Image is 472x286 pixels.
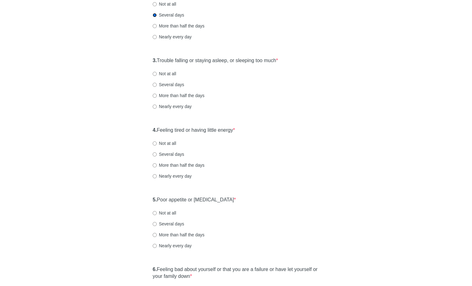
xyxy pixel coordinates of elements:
input: Several days [153,152,157,156]
label: Nearly every day [153,243,192,249]
label: Several days [153,221,184,227]
label: Not at all [153,210,176,216]
label: Feeling tired or having little energy [153,127,235,134]
label: Several days [153,151,184,157]
label: More than half the days [153,92,204,99]
label: Nearly every day [153,34,192,40]
label: Not at all [153,1,176,7]
input: Not at all [153,2,157,6]
input: Not at all [153,72,157,76]
label: Nearly every day [153,103,192,110]
label: Feeling bad about yourself or that you are a failure or have let yourself or your family down [153,266,319,280]
input: More than half the days [153,94,157,98]
input: Not at all [153,141,157,145]
label: More than half the days [153,23,204,29]
strong: 6. [153,267,157,272]
input: More than half the days [153,233,157,237]
input: Nearly every day [153,35,157,39]
label: More than half the days [153,232,204,238]
strong: 5. [153,197,157,202]
input: Several days [153,83,157,87]
input: Several days [153,13,157,17]
label: Not at all [153,140,176,146]
input: More than half the days [153,24,157,28]
label: Poor appetite or [MEDICAL_DATA] [153,196,236,204]
input: Nearly every day [153,174,157,178]
label: Several days [153,12,184,18]
input: Not at all [153,211,157,215]
label: More than half the days [153,162,204,168]
input: Several days [153,222,157,226]
strong: 4. [153,127,157,133]
strong: 3. [153,58,157,63]
label: Not at all [153,71,176,77]
label: Trouble falling or staying asleep, or sleeping too much [153,57,278,64]
input: Nearly every day [153,105,157,109]
label: Nearly every day [153,173,192,179]
input: More than half the days [153,163,157,167]
label: Several days [153,81,184,88]
input: Nearly every day [153,244,157,248]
